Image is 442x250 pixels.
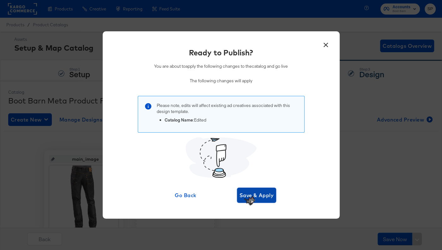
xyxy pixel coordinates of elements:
[239,191,274,200] span: Save & Apply
[154,78,288,84] p: The following changes will apply
[242,193,258,209] img: rxwevgmUcmwkAiIE+gBpQAt4TnPJbh5C5CXVCWKLnRGgGWCrnuVYFQgC6L3jXeTssw0fnTCZAa7r+BZMU0NNS90YX6ZMJkESX...
[320,38,332,49] button: ×
[189,47,253,58] div: Ready to Publish?
[157,103,298,114] p: Please note, edits will affect existing ad creatives associated with this design template .
[165,117,298,123] li: : Edited
[165,117,193,123] strong: Catalog Name
[166,188,205,203] button: Go Back
[168,191,203,200] span: Go Back
[237,188,276,203] button: Save & Apply
[154,63,288,69] p: You are about to apply the following changes to the catalog and go live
